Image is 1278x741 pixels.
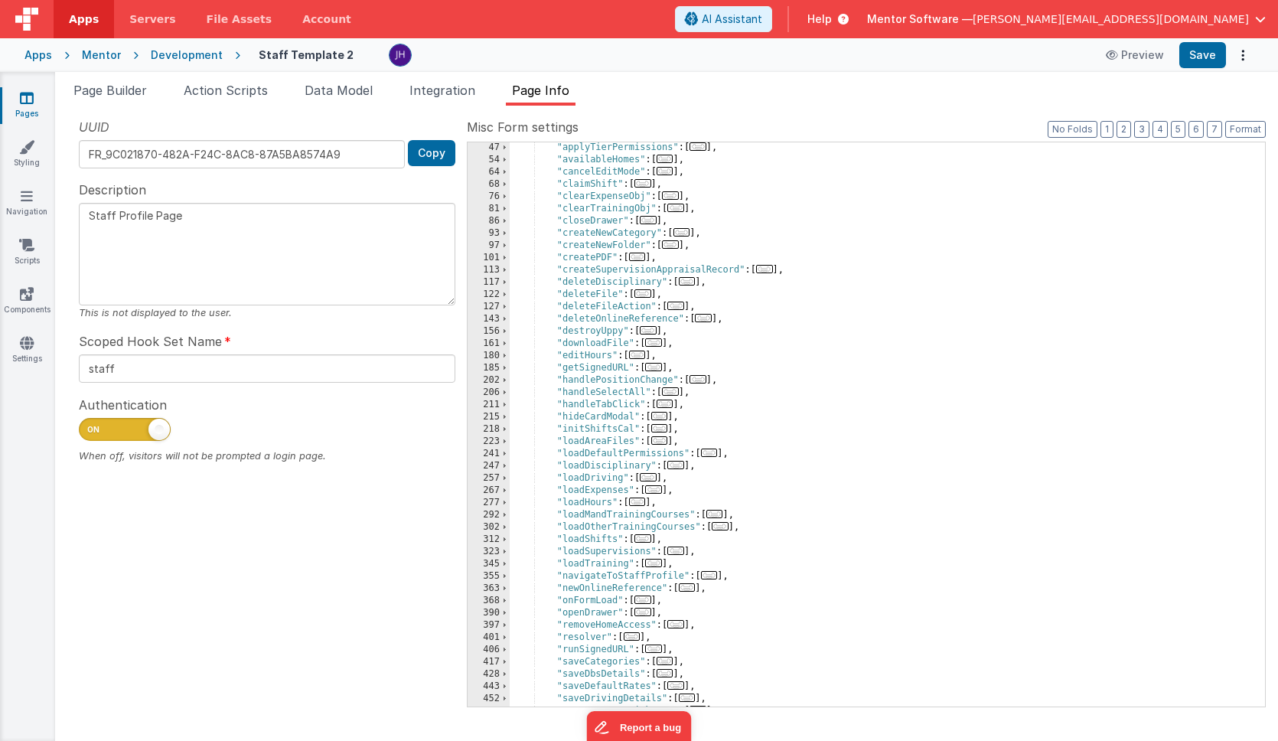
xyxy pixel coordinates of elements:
[468,338,510,350] div: 161
[468,240,510,252] div: 97
[468,681,510,693] div: 443
[468,509,510,521] div: 292
[645,485,662,494] span: ...
[667,681,684,690] span: ...
[1048,121,1097,138] button: No Folds
[1100,121,1113,138] button: 1
[468,362,510,374] div: 185
[651,424,668,433] span: ...
[673,228,690,237] span: ...
[667,302,684,310] span: ...
[634,608,651,616] span: ...
[679,694,696,702] span: ...
[468,252,510,264] div: 101
[468,705,510,717] div: 466
[807,11,832,27] span: Help
[468,607,510,619] div: 390
[184,83,268,98] span: Action Scripts
[79,181,146,199] span: Description
[645,645,662,653] span: ...
[629,351,646,359] span: ...
[645,338,662,347] span: ...
[634,596,651,604] span: ...
[624,632,641,641] span: ...
[468,301,510,313] div: 127
[667,461,684,469] span: ...
[390,44,411,66] img: c2badad8aad3a9dfc60afe8632b41ba8
[645,363,662,371] span: ...
[467,118,579,136] span: Misc Form settings
[657,167,673,175] span: ...
[695,314,712,322] span: ...
[1152,121,1168,138] button: 4
[468,227,510,240] div: 93
[468,558,510,570] div: 345
[468,595,510,607] div: 368
[662,240,679,249] span: ...
[79,305,455,320] div: This is not displayed to the user.
[702,11,762,27] span: AI Assistant
[69,11,99,27] span: Apps
[657,669,673,677] span: ...
[756,265,773,273] span: ...
[667,204,684,212] span: ...
[409,83,475,98] span: Integration
[468,619,510,632] div: 397
[468,485,510,497] div: 267
[468,534,510,546] div: 312
[657,155,673,163] span: ...
[512,83,569,98] span: Page Info
[468,472,510,485] div: 257
[468,154,510,166] div: 54
[468,583,510,595] div: 363
[706,510,723,518] span: ...
[662,387,679,396] span: ...
[468,546,510,558] div: 323
[259,49,354,60] h4: Staff Template 2
[24,47,52,63] div: Apps
[468,423,510,436] div: 218
[468,264,510,276] div: 113
[468,178,510,191] div: 68
[468,497,510,509] div: 277
[468,521,510,534] div: 302
[468,644,510,656] div: 406
[645,559,662,567] span: ...
[657,657,673,665] span: ...
[468,693,510,705] div: 452
[468,374,510,387] div: 202
[1232,44,1254,66] button: Options
[867,11,973,27] span: Mentor Software —
[468,399,510,411] div: 211
[701,571,718,579] span: ...
[79,396,167,414] span: Authentication
[679,583,696,592] span: ...
[305,83,373,98] span: Data Model
[667,620,684,628] span: ...
[662,191,679,200] span: ...
[667,547,684,555] span: ...
[79,118,109,136] span: UUID
[657,400,673,408] span: ...
[468,436,510,448] div: 223
[468,350,510,362] div: 180
[675,6,772,32] button: AI Assistant
[690,706,706,714] span: ...
[468,570,510,583] div: 355
[468,656,510,668] div: 417
[712,522,729,530] span: ...
[634,534,651,543] span: ...
[79,449,455,463] div: When off, visitors will not be prompted a login page.
[468,668,510,681] div: 428
[468,411,510,423] div: 215
[651,412,668,420] span: ...
[151,47,223,63] div: Development
[1134,121,1149,138] button: 3
[690,142,706,151] span: ...
[1171,121,1185,138] button: 5
[468,276,510,289] div: 117
[651,436,668,445] span: ...
[207,11,272,27] span: File Assets
[468,191,510,203] div: 76
[129,11,175,27] span: Servers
